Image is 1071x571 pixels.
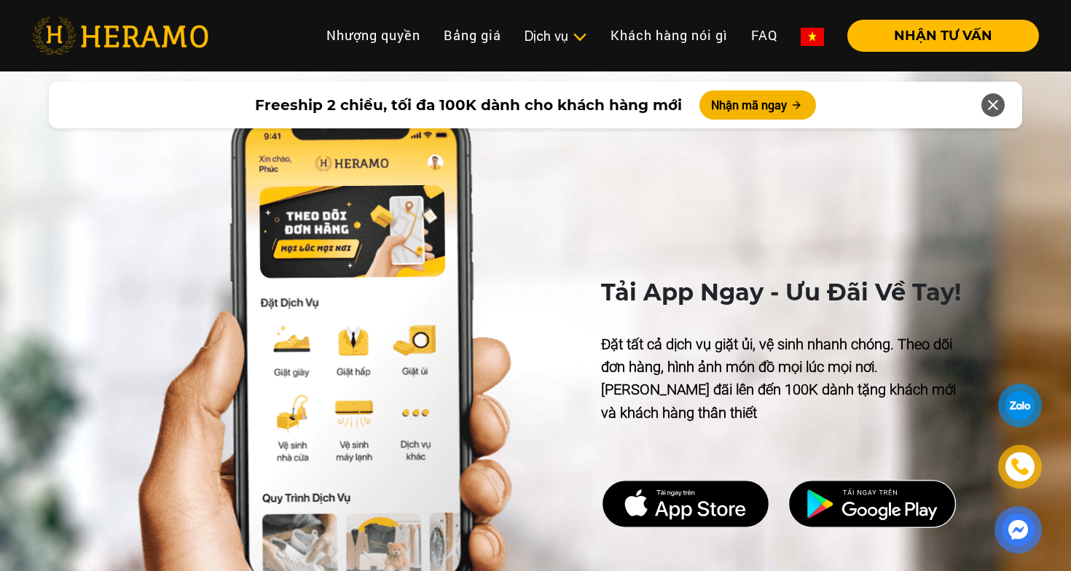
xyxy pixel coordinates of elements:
a: Bảng giá [432,20,513,51]
img: heramo-logo.png [32,17,208,55]
button: Nhận mã ngay [699,90,816,120]
img: phone-icon [1010,457,1030,477]
a: FAQ [739,20,789,51]
p: Tải App Ngay - Ưu Đãi Về Tay! [601,275,974,310]
img: vn-flag.png [801,28,824,46]
p: Đặt tất cả dịch vụ giặt ủi, vệ sinh nhanh chóng. Theo dõi đơn hàng, hình ảnh món đồ mọi lúc mọi n... [601,333,974,425]
a: Nhượng quyền [315,20,432,51]
a: Khách hàng nói gì [599,20,739,51]
span: Freeship 2 chiều, tối đa 100K dành cho khách hàng mới [255,94,682,116]
a: phone-icon [1000,447,1040,486]
button: NHẬN TƯ VẤN [847,20,1039,52]
img: DMCA.com Protection Status [601,480,770,528]
a: NHẬN TƯ VẤN [836,29,1039,42]
img: subToggleIcon [572,30,587,44]
img: DMCA.com Protection Status [788,480,957,528]
div: Dịch vụ [525,26,587,46]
